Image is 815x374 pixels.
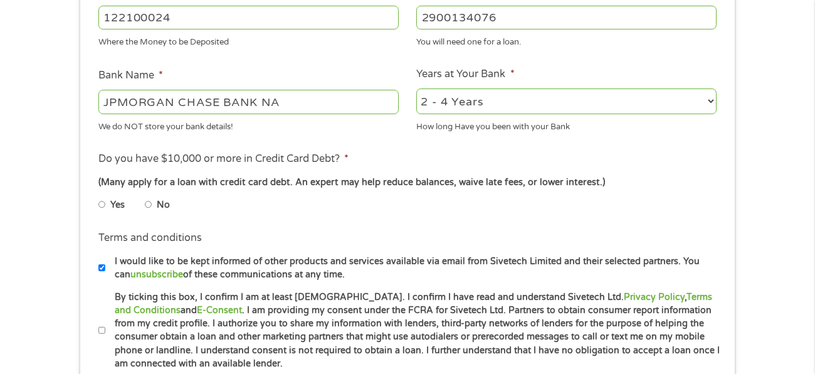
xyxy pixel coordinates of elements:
label: Years at Your Bank [416,68,514,81]
input: 263177916 [98,6,399,29]
a: Privacy Policy [624,292,685,302]
label: Bank Name [98,69,163,82]
a: unsubscribe [130,269,183,280]
label: No [157,198,170,212]
div: Where the Money to be Deposited [98,32,399,49]
div: How long Have you been with your Bank [416,116,717,133]
label: Terms and conditions [98,232,202,245]
div: We do NOT store your bank details! [98,116,399,133]
div: You will need one for a loan. [416,32,717,49]
a: E-Consent [197,305,242,316]
label: Yes [110,198,125,212]
label: By ticking this box, I confirm I am at least [DEMOGRAPHIC_DATA]. I confirm I have read and unders... [105,291,720,371]
label: Do you have $10,000 or more in Credit Card Debt? [98,152,349,166]
input: 345634636 [416,6,717,29]
div: (Many apply for a loan with credit card debt. An expert may help reduce balances, waive late fees... [98,176,717,190]
label: I would like to be kept informed of other products and services available via email from Sivetech... [105,255,720,282]
a: Terms and Conditions [115,292,712,316]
